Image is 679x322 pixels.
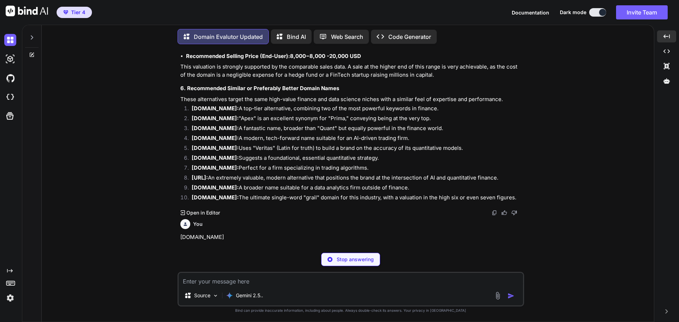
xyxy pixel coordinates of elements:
li: Suggests a foundational, essential quantitative strategy. [186,154,523,164]
span: Tier 4 [71,9,85,16]
mn: 8 [290,53,294,59]
li: Perfect for a firm specializing in trading algorithms. [186,164,523,174]
strong: [DOMAIN_NAME]: [192,154,239,161]
img: icon [507,292,515,299]
p: Bind AI [287,33,306,41]
strong: [DOMAIN_NAME]: [192,184,239,191]
li: A fantastic name, broader than "Quant" but equally powerful in the finance world. [186,124,523,134]
li: The ultimate single-word "grail" domain for this industry, with a valuation in the high six or ev... [186,194,523,204]
li: An extremely valuable, modern alternative that positions the brand at the intersection of AI and ... [186,174,523,184]
mo: , [294,53,295,59]
strong: [DOMAIN_NAME]: [192,164,239,171]
img: githubDark [4,72,16,84]
li: "Apex" is an excellent synonym for "Prima," conveying being at the very top. [186,115,523,124]
strong: Recommended Selling Price (End-User): 20,000 USD [186,53,361,59]
p: This valuation is strongly supported by the comparable sales data. A sale at the higher end of th... [180,63,523,79]
img: attachment [494,292,502,300]
p: Domain Evalutor Updated [194,33,263,41]
strong: [URL]: [192,174,208,181]
li: A broader name suitable for a data analytics firm outside of finance. [186,184,523,194]
p: [DOMAIN_NAME] [180,233,523,241]
button: Invite Team [616,5,668,19]
img: premium [63,10,68,14]
img: Bind AI [6,6,48,16]
strong: [DOMAIN_NAME]: [192,125,239,131]
button: premiumTier 4 [57,7,92,18]
strong: [DOMAIN_NAME]: [192,145,239,151]
li: A top-tier alternative, combining two of the most powerful keywords in finance. [186,105,523,115]
p: Code Generator [388,33,431,41]
li: A modern, tech-forward name suitable for an AI-driven trading firm. [186,134,523,144]
strong: 6. Recommended Similar or Preferably Better Domain Names [180,85,339,92]
p: Web Search [331,33,363,41]
li: Uses "Veritas" (Latin for truth) to build a brand on the accuracy of its quantitative models. [186,144,523,154]
img: darkAi-studio [4,53,16,65]
h6: You [193,221,203,228]
strong: [DOMAIN_NAME]: [192,105,239,112]
strong: [DOMAIN_NAME]: [192,115,239,122]
p: Bind can provide inaccurate information, including about people. Always double-check its answers.... [178,308,524,313]
img: settings [4,292,16,304]
p: Open in Editor [186,209,220,216]
strong: [DOMAIN_NAME]: [192,135,239,141]
p: These alternatives target the same high-value finance and data science niches with a similar feel... [180,95,523,104]
img: copy [492,210,497,216]
button: Documentation [512,9,549,16]
img: dislike [511,210,517,216]
img: darkChat [4,34,16,46]
p: Source [194,292,210,299]
span: Documentation [512,10,549,16]
img: like [501,210,507,216]
img: Pick Models [213,293,219,299]
p: Stop answering [337,256,374,263]
img: Gemini 2.5 Pro [226,292,233,299]
strong: [DOMAIN_NAME]: [192,194,239,201]
p: Gemini 2.5.. [236,292,263,299]
mo: − [306,53,309,59]
img: cloudideIcon [4,91,16,103]
annotation: 8,000 - [309,53,329,59]
span: Dark mode [560,9,586,16]
mn: 000 [295,53,306,59]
